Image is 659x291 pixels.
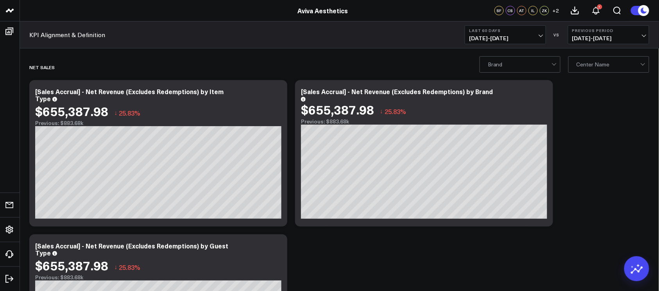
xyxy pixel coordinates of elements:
span: 25.83% [119,263,140,271]
b: Previous Period [572,28,645,33]
a: KPI Alignment & Definition [29,30,105,39]
div: $655,387.98 [35,258,108,272]
div: [Sales Accrual] - Net Revenue (Excludes Redemptions) by Guest Type [35,241,228,257]
div: $655,387.98 [301,102,374,116]
div: Previous: $883.68k [35,274,281,280]
div: [Sales Accrual] - Net Revenue (Excludes Redemptions) by Brand [301,87,493,96]
span: 25.83% [385,107,406,116]
a: Log Out [2,272,17,286]
div: ZK [540,6,549,15]
span: ↓ [380,106,383,116]
div: Previous: $883.68k [35,120,281,126]
div: $655,387.98 [35,104,108,118]
button: Previous Period[DATE]-[DATE] [568,25,649,44]
span: [DATE] - [DATE] [469,35,542,41]
span: + 2 [553,8,559,13]
div: SF [494,6,504,15]
div: [Sales Accrual] - Net Revenue (Excludes Redemptions) by Item Type [35,87,224,103]
div: 1 [597,4,602,9]
div: IL [528,6,538,15]
span: ↓ [114,262,117,272]
div: AT [517,6,526,15]
div: Net Sales [29,58,55,76]
button: Last 60 Days[DATE]-[DATE] [465,25,546,44]
span: ↓ [114,108,117,118]
b: Last 60 Days [469,28,542,33]
div: VS [550,32,564,37]
div: CS [506,6,515,15]
span: [DATE] - [DATE] [572,35,645,41]
a: Aviva Aesthetics [297,6,348,15]
div: Previous: $883.68k [301,118,547,125]
span: 25.83% [119,109,140,117]
button: +2 [551,6,561,15]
